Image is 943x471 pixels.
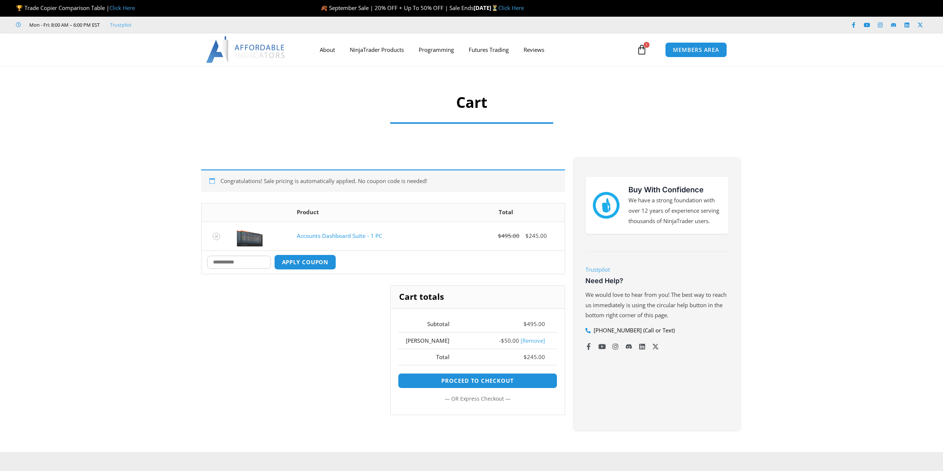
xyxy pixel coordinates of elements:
a: Click Here [109,4,135,11]
span: ⏳ [491,4,498,11]
a: About [312,41,342,58]
a: Trustpilot [110,20,132,29]
h3: Buy With Confidence [628,184,721,195]
a: Remove Accounts Dashboard Suite - 1 PC from cart [213,233,220,240]
span: $ [501,337,504,344]
td: - [462,332,557,349]
span: 🏆 Trade Copier Comparison Table | [16,4,135,11]
img: LogoAI | Affordable Indicators – NinjaTrader [206,36,286,63]
span: Mon - Fri: 8:00 AM – 6:00 PM EST [27,20,100,29]
h3: Need Help? [585,276,728,285]
span: We would love to hear from you! The best way to reach us immediately is using the circular help b... [585,291,727,319]
bdi: 495.00 [498,232,519,239]
p: — or — [398,394,557,404]
h2: Cart totals [391,286,564,309]
th: [PERSON_NAME] [398,332,462,349]
a: Click Here [498,4,524,11]
a: 1 [625,39,658,60]
button: Apply coupon [274,255,336,270]
a: Futures Trading [461,41,516,58]
nav: Menu [312,41,635,58]
a: Programming [411,41,461,58]
a: MEMBERS AREA [665,42,727,57]
bdi: 245.00 [525,232,547,239]
span: 🍂 September Sale | 20% OFF + Up To 50% OFF | Sale Ends [321,4,474,11]
span: $ [525,232,529,239]
a: Remove mike coupon [521,337,545,344]
p: We have a strong foundation with over 12 years of experience serving thousands of NinjaTrader users. [628,195,721,226]
bdi: 245.00 [524,353,545,361]
a: Proceed to checkout [398,373,557,388]
a: Reviews [516,41,552,58]
a: Trustpilot [585,266,610,273]
a: Accounts Dashboard Suite - 1 PC [297,232,382,239]
th: Subtotal [398,316,462,332]
span: $ [498,232,501,239]
a: NinjaTrader Products [342,41,411,58]
th: Total [448,203,565,222]
bdi: 495.00 [524,320,545,328]
span: MEMBERS AREA [673,47,719,53]
div: Congratulations! Sale pricing is automatically applied. No coupon code is needed! [201,169,565,192]
span: $ [524,353,527,361]
span: 50.00 [501,337,519,344]
img: Screenshot 2024-08-26 155710eeeee | Affordable Indicators – NinjaTrader [237,226,263,246]
span: 1 [644,42,650,48]
img: mark thumbs good 43913 | Affordable Indicators – NinjaTrader [593,192,620,219]
span: $ [524,320,527,328]
th: Total [398,349,462,365]
th: Product [291,203,447,222]
strong: [DATE] [474,4,498,11]
h1: Cart [383,92,561,113]
span: [PHONE_NUMBER] (Call or Text) [592,325,675,336]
